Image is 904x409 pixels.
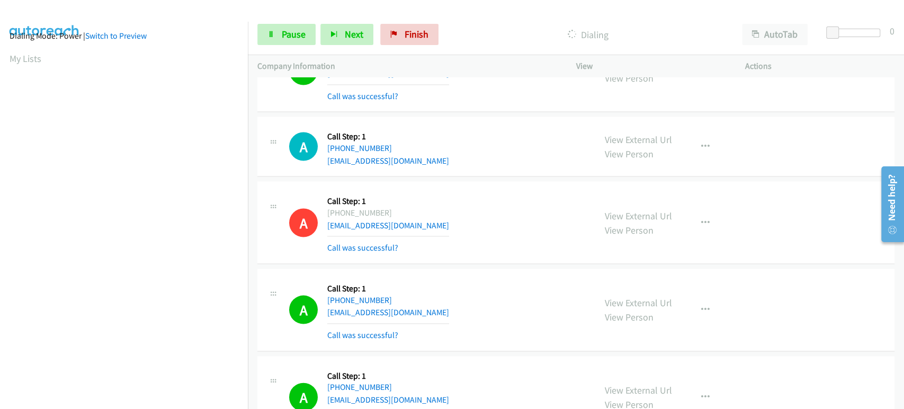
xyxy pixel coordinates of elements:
a: View External Url [605,296,672,308]
a: My Lists [10,52,41,65]
a: View External Url [605,384,672,396]
a: Switch to Preview [85,31,147,41]
div: [PHONE_NUMBER] [327,206,449,219]
a: [EMAIL_ADDRESS][DOMAIN_NAME] [327,155,449,165]
span: Pause [282,28,306,40]
div: 0 [890,24,894,38]
a: [PHONE_NUMBER] [327,295,392,305]
a: Finish [380,24,438,45]
a: View Person [605,147,654,159]
a: Call was successful? [327,91,398,101]
a: View External Url [605,209,672,221]
p: Actions [745,60,894,73]
h1: A [289,295,318,324]
h5: Call Step: 1 [327,370,449,381]
a: View Person [605,310,654,323]
h5: Call Step: 1 [327,195,449,206]
a: Call was successful? [327,330,398,340]
button: AutoTab [742,24,808,45]
a: View Person [605,72,654,84]
h5: Call Step: 1 [327,131,449,141]
a: [PHONE_NUMBER] [327,381,392,392]
iframe: Resource Center [874,162,904,246]
a: [EMAIL_ADDRESS][DOMAIN_NAME] [327,394,449,404]
a: Pause [257,24,316,45]
span: Next [345,28,363,40]
a: View Person [605,224,654,236]
h5: Call Step: 1 [327,283,449,294]
h1: A [289,132,318,161]
button: Next [320,24,373,45]
a: [PHONE_NUMBER] [327,143,392,153]
a: Call was successful? [327,242,398,252]
a: [EMAIL_ADDRESS][DOMAIN_NAME] [327,307,449,317]
a: View External Url [605,133,672,145]
h1: A [289,208,318,237]
p: Company Information [257,60,557,73]
a: [EMAIL_ADDRESS][DOMAIN_NAME] [327,220,449,230]
div: Dialing Mode: Power | [10,30,238,42]
p: View [576,60,726,73]
p: Dialing [453,28,723,42]
span: Finish [405,28,428,40]
div: Delay between calls (in seconds) [831,29,880,37]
